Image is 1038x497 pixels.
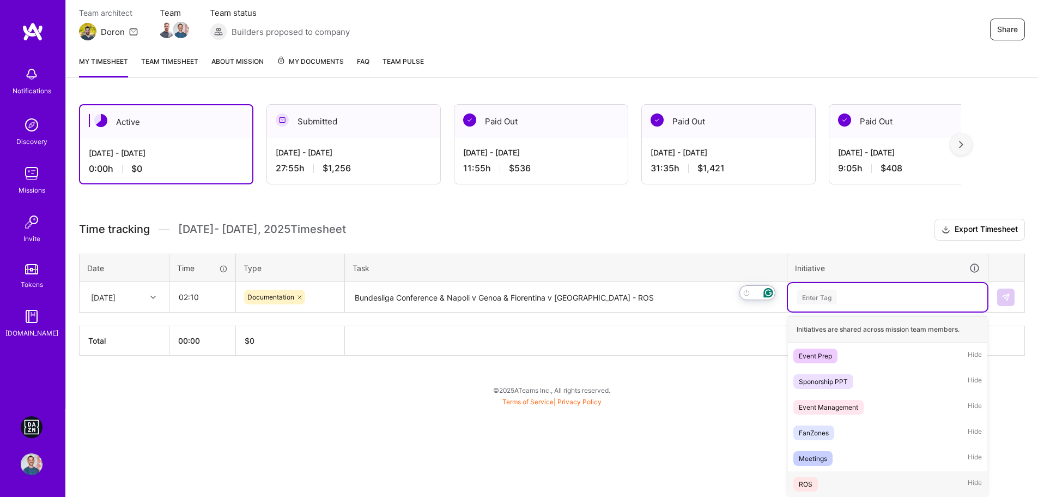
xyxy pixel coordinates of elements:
[159,22,175,38] img: Team Member Avatar
[968,400,982,415] span: Hide
[210,7,350,19] span: Team status
[346,283,786,312] textarea: To enrich screen reader interactions, please activate Accessibility in Grammarly extension settings
[276,163,432,174] div: 27:55 h
[357,56,369,77] a: FAQ
[160,7,188,19] span: Team
[5,327,58,339] div: [DOMAIN_NAME]
[383,57,424,65] span: Team Pulse
[170,283,235,312] input: HH:MM
[94,114,107,127] img: Active
[236,254,345,282] th: Type
[277,56,344,77] a: My Documents
[22,22,44,41] img: logo
[651,163,806,174] div: 31:35 h
[174,21,188,39] a: Team Member Avatar
[997,24,1018,35] span: Share
[21,416,43,438] img: DAZN: Event Moderators for Israel Based Team
[141,56,198,77] a: Team timesheet
[211,56,264,77] a: About Mission
[21,211,43,233] img: Invite
[89,147,244,159] div: [DATE] - [DATE]
[150,295,156,300] i: icon Chevron
[25,264,38,274] img: tokens
[267,105,440,138] div: Submitted
[795,262,980,274] div: Initiative
[651,113,664,127] img: Paid Out
[968,477,982,492] span: Hide
[838,113,851,127] img: Paid Out
[18,453,45,475] a: User Avatar
[245,336,254,345] span: $ 0
[642,105,815,138] div: Paid Out
[942,224,950,236] i: icon Download
[91,291,116,303] div: [DATE]
[968,426,982,440] span: Hide
[21,163,43,184] img: teamwork
[323,163,351,174] span: $1,256
[19,184,45,196] div: Missions
[232,26,350,38] span: Builders proposed to company
[788,316,987,343] div: Initiatives are shared across mission team members.
[178,223,346,236] span: [DATE] - [DATE] , 2025 Timesheet
[502,398,554,406] a: Terms of Service
[13,85,51,97] div: Notifications
[101,26,125,38] div: Doron
[959,141,963,148] img: right
[797,289,837,306] div: Enter Tag
[79,56,128,77] a: My timesheet
[16,136,47,147] div: Discovery
[177,262,228,274] div: Time
[210,23,227,40] img: Builders proposed to company
[463,163,619,174] div: 11:55 h
[65,376,1038,404] div: © 2025 ATeams Inc., All rights reserved.
[509,163,531,174] span: $536
[829,105,1003,138] div: Paid Out
[651,147,806,158] div: [DATE] - [DATE]
[173,22,189,38] img: Team Member Avatar
[934,219,1025,241] button: Export Timesheet
[838,147,994,158] div: [DATE] - [DATE]
[131,163,142,175] span: $0
[799,376,848,387] div: Sponorship PPT
[21,279,43,290] div: Tokens
[968,349,982,363] span: Hide
[881,163,902,174] span: $408
[838,163,994,174] div: 9:05 h
[80,326,169,356] th: Total
[697,163,725,174] span: $1,421
[80,254,169,282] th: Date
[502,398,602,406] span: |
[276,113,289,127] img: Submitted
[968,451,982,466] span: Hide
[799,453,827,464] div: Meetings
[129,27,138,36] i: icon Mail
[23,233,40,244] div: Invite
[454,105,628,138] div: Paid Out
[18,416,45,438] a: DAZN: Event Moderators for Israel Based Team
[79,23,96,40] img: Team Architect
[21,453,43,475] img: User Avatar
[799,402,858,413] div: Event Management
[21,114,43,136] img: discovery
[80,105,252,139] div: Active
[799,427,829,439] div: FanZones
[276,147,432,158] div: [DATE] - [DATE]
[79,223,150,236] span: Time tracking
[247,293,294,301] span: Documentation
[79,7,138,19] span: Team architect
[799,350,832,362] div: Event Prep
[463,113,476,127] img: Paid Out
[160,21,174,39] a: Team Member Avatar
[383,56,424,77] a: Team Pulse
[990,19,1025,40] button: Share
[21,306,43,327] img: guide book
[21,63,43,85] img: bell
[345,254,787,282] th: Task
[799,478,812,490] div: ROS
[557,398,602,406] a: Privacy Policy
[169,326,236,356] th: 00:00
[89,163,244,175] div: 0:00 h
[463,147,619,158] div: [DATE] - [DATE]
[1001,293,1010,302] img: Submit
[277,56,344,68] span: My Documents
